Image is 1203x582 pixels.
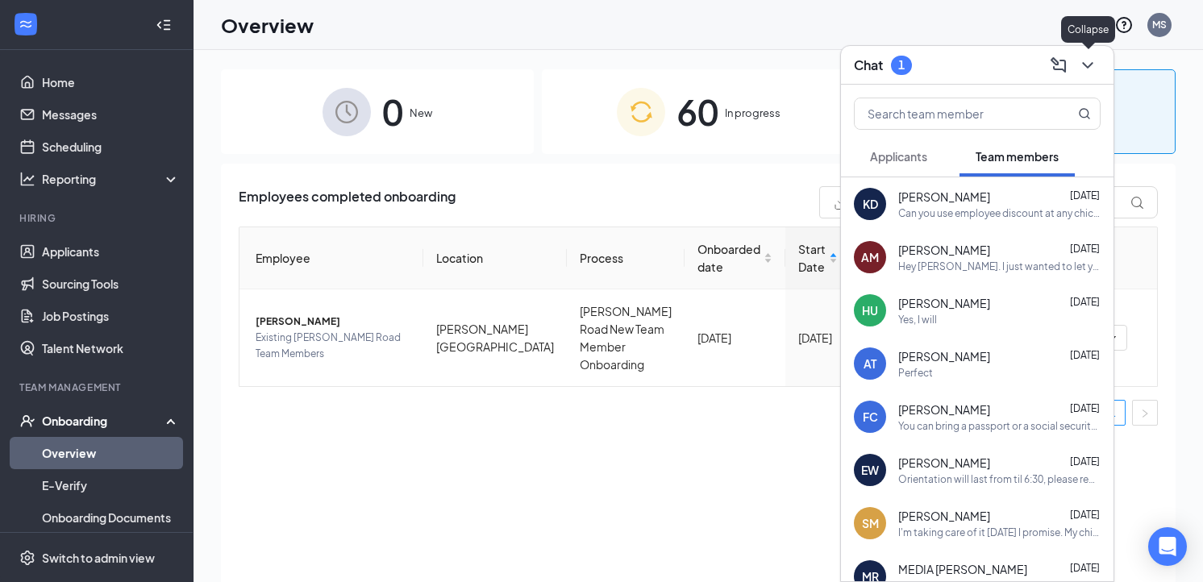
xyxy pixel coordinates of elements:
span: [DATE] [1070,243,1100,255]
span: [PERSON_NAME] [898,401,990,418]
div: Collapse [1061,16,1115,43]
span: right [1140,409,1150,418]
div: Reporting [42,171,181,187]
button: Export [819,186,908,218]
th: Onboarded date [685,227,785,289]
svg: Analysis [19,171,35,187]
span: [DATE] [1070,189,1100,202]
div: Open Intercom Messenger [1148,527,1187,566]
span: [PERSON_NAME] [898,348,990,364]
svg: ComposeMessage [1049,56,1068,75]
div: MS [1152,18,1167,31]
span: [PERSON_NAME] [898,242,990,258]
th: Employee [239,227,423,289]
div: Hiring [19,211,177,225]
input: Search team member [855,98,1046,129]
svg: WorkstreamLogo [18,16,34,32]
span: 0 [382,84,403,139]
svg: Notifications [1079,15,1098,35]
span: [DATE] [1070,509,1100,521]
svg: QuestionInfo [1114,15,1134,35]
div: Switch to admin view [42,550,155,566]
span: 60 [676,84,718,139]
span: MEDIA [PERSON_NAME] [898,561,1027,577]
div: Yes, I will [898,313,937,326]
div: KD [863,196,878,212]
svg: MagnifyingGlass [1078,107,1091,120]
span: [DATE] [1070,455,1100,468]
li: Next Page [1132,400,1158,426]
a: Applicants [42,235,180,268]
td: [PERSON_NAME] Road New Team Member Onboarding [567,289,685,386]
td: [PERSON_NAME][GEOGRAPHIC_DATA] [423,289,567,386]
div: You can bring a passport or a social security card & some form of ID or Drivers License [898,419,1101,433]
svg: UserCheck [19,413,35,429]
span: [PERSON_NAME] [898,508,990,524]
span: [DATE] [1070,349,1100,361]
div: Hey [PERSON_NAME]. I just wanted to let you know I have a dentist appointment on [DATE] 9:30 am. ... [898,260,1101,273]
span: Employees completed onboarding [239,186,456,218]
a: Overview [42,437,180,469]
span: In progress [725,105,780,121]
button: right [1132,400,1158,426]
svg: Collapse [156,17,172,33]
a: Job Postings [42,300,180,332]
span: Applicants [870,149,927,164]
span: New [410,105,432,121]
div: SM [862,515,879,531]
span: [DATE] [1070,562,1100,574]
span: [DATE] [1070,402,1100,414]
div: 1 [898,58,905,72]
h3: Chat [854,56,883,74]
a: Home [42,66,180,98]
div: I'm taking care of it [DATE] I promise. My child's father is very in & out with us. So it's hard ... [898,526,1101,539]
span: Team members [976,149,1059,164]
span: Onboarded date [697,240,760,276]
a: E-Verify [42,469,180,501]
span: [PERSON_NAME] [898,189,990,205]
div: EW [861,462,879,478]
div: HU [862,302,878,318]
div: AT [864,355,876,372]
a: Onboarding Documents [42,501,180,534]
button: ChevronDown [1075,52,1101,78]
div: Perfect [898,366,933,380]
div: Onboarding [42,413,166,429]
th: Location [423,227,567,289]
div: AM [861,249,879,265]
div: [DATE] [798,329,838,347]
span: [PERSON_NAME] [256,314,410,330]
h1: Overview [221,11,314,39]
a: Scheduling [42,131,180,163]
span: [PERSON_NAME] [898,295,990,311]
span: [PERSON_NAME] [898,455,990,471]
th: Process [567,227,685,289]
div: Team Management [19,380,177,394]
div: FC [863,409,878,425]
span: Start Date [798,240,826,276]
button: ComposeMessage [1046,52,1072,78]
span: [DATE] [1070,296,1100,308]
a: Messages [42,98,180,131]
a: Sourcing Tools [42,268,180,300]
span: Existing [PERSON_NAME] Road Team Members [256,330,410,362]
div: Orientation will last from til 6:30, please remember to bring your hiring documents, DL & Social ... [898,472,1101,486]
a: Talent Network [42,332,180,364]
svg: Settings [19,550,35,566]
svg: ChevronDown [1078,56,1097,75]
div: [DATE] [697,329,772,347]
div: Can you use employee discount at any chic lay [898,206,1101,220]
